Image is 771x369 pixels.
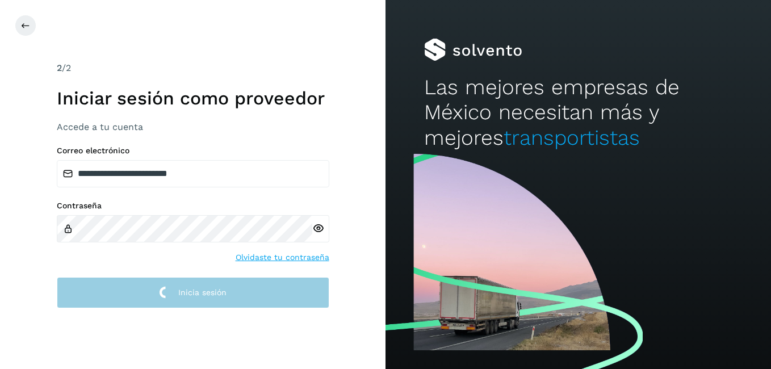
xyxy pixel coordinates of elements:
[57,61,329,75] div: /2
[178,288,227,296] span: Inicia sesión
[236,251,329,263] a: Olvidaste tu contraseña
[57,62,62,73] span: 2
[57,146,329,156] label: Correo electrónico
[57,201,329,211] label: Contraseña
[57,87,329,109] h1: Iniciar sesión como proveedor
[504,125,640,150] span: transportistas
[424,75,732,150] h2: Las mejores empresas de México necesitan más y mejores
[57,121,329,132] h3: Accede a tu cuenta
[57,277,329,308] button: Inicia sesión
